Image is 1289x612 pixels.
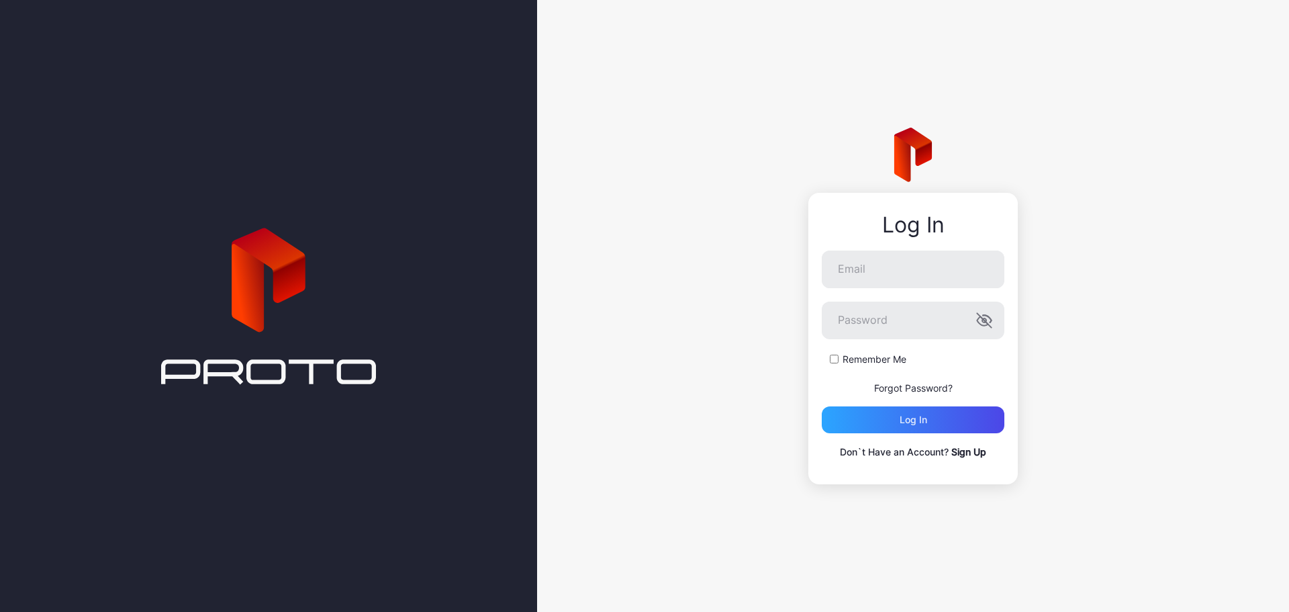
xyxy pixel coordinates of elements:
[822,213,1004,237] div: Log In
[822,444,1004,460] p: Don`t Have an Account?
[822,302,1004,339] input: Password
[874,382,953,394] a: Forgot Password?
[822,251,1004,288] input: Email
[951,446,986,457] a: Sign Up
[843,353,906,366] label: Remember Me
[822,406,1004,433] button: Log in
[900,414,927,425] div: Log in
[976,312,992,329] button: Password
